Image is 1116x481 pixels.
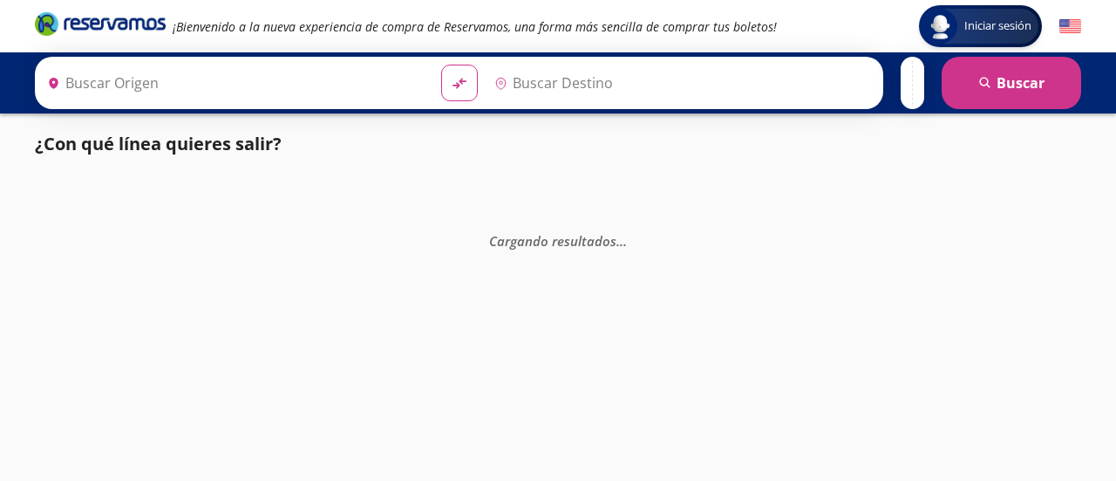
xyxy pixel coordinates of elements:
em: ¡Bienvenido a la nueva experiencia de compra de Reservamos, una forma más sencilla de comprar tus... [173,18,777,35]
span: . [616,231,620,249]
button: Buscar [942,57,1081,109]
a: Brand Logo [35,10,166,42]
input: Buscar Destino [487,61,874,105]
button: English [1059,16,1081,38]
em: Cargando resultados [489,231,627,249]
i: Brand Logo [35,10,166,37]
span: . [620,231,623,249]
span: . [623,231,627,249]
span: Iniciar sesión [957,17,1038,35]
p: ¿Con qué línea quieres salir? [35,131,282,157]
input: Buscar Origen [40,61,427,105]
